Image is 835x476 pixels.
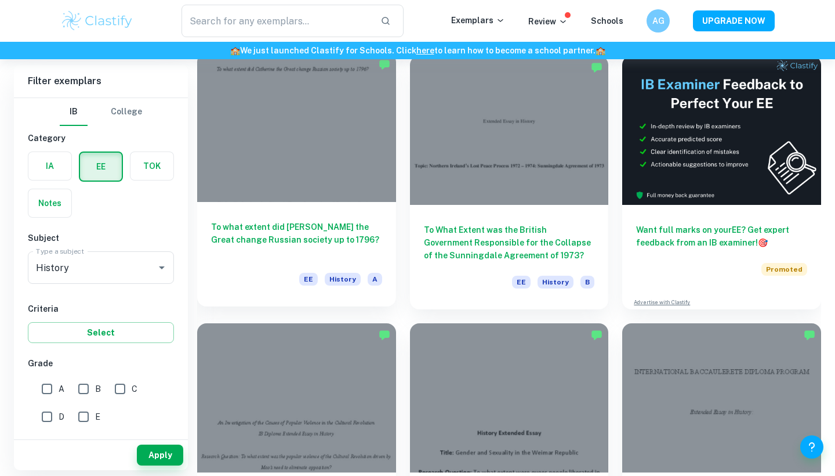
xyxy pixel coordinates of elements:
span: C [132,383,137,395]
span: A [59,383,64,395]
a: Schools [591,16,623,26]
a: To what extent did [PERSON_NAME] the Great change Russian society up to 1796?EEHistoryA [197,56,396,309]
span: D [59,410,64,423]
h6: Grade [28,357,174,370]
img: Marked [591,62,602,73]
span: E [95,410,100,423]
span: Promoted [761,263,807,276]
img: Thumbnail [622,56,821,205]
span: A [368,273,382,286]
button: Select [28,322,174,343]
h6: Filter exemplars [14,65,188,98]
button: Help and Feedback [800,435,823,459]
h6: Criteria [28,302,174,315]
img: Marked [379,329,390,341]
span: 🏫 [596,46,605,55]
span: EE [299,273,318,286]
span: 🏫 [230,46,240,55]
h6: To What Extent was the British Government Responsible for the Collapse of the Sunningdale Agreeme... [424,223,595,262]
button: IB [60,98,88,126]
span: B [580,276,594,289]
input: Search for any exemplars... [181,5,371,37]
button: EE [80,153,122,181]
span: EE [512,276,531,289]
a: To What Extent was the British Government Responsible for the Collapse of the Sunningdale Agreeme... [410,56,609,309]
span: History [538,276,573,289]
img: Marked [804,329,815,341]
button: Apply [137,445,183,466]
button: College [111,98,142,126]
img: Clastify logo [60,9,134,33]
h6: AG [652,15,665,27]
label: Type a subject [36,246,84,256]
span: B [95,383,101,395]
button: TOK [130,152,173,180]
img: Marked [379,59,390,70]
h6: We just launched Clastify for Schools. Click to learn how to become a school partner. [2,44,833,57]
h6: Subject [28,232,174,244]
button: Notes [28,189,71,217]
button: AG [647,9,670,33]
button: IA [28,152,71,180]
h6: To what extent did [PERSON_NAME] the Great change Russian society up to 1796? [211,221,382,259]
button: Open [154,259,170,276]
p: Review [528,15,568,28]
img: Marked [591,329,602,341]
a: Want full marks on yourEE? Get expert feedback from an IB examiner!PromotedAdvertise with Clastify [622,56,821,309]
span: History [325,273,361,286]
a: Advertise with Clastify [634,298,690,306]
h6: Category [28,132,174,145]
button: UPGRADE NOW [693,10,775,31]
p: Exemplars [451,14,505,27]
span: 🎯 [758,238,768,247]
div: Filter type choice [60,98,142,126]
h6: Want full marks on your EE ? Get expert feedback from an IB examiner! [636,223,807,249]
a: here [416,46,434,55]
